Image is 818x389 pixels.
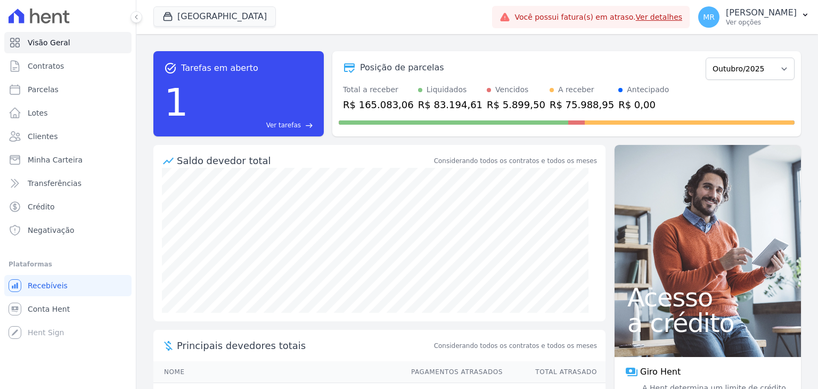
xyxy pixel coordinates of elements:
div: R$ 75.988,95 [550,98,614,112]
a: Ver tarefas east [193,120,313,130]
a: Transferências [4,173,132,194]
a: Conta Hent [4,298,132,320]
span: Contratos [28,61,64,71]
p: Ver opções [726,18,797,27]
th: Pagamentos Atrasados [401,361,503,383]
span: Clientes [28,131,58,142]
div: Antecipado [627,84,669,95]
span: Você possui fatura(s) em atraso. [514,12,682,23]
span: Principais devedores totais [177,338,432,353]
span: Acesso [627,285,788,310]
div: R$ 83.194,61 [418,98,482,112]
a: Clientes [4,126,132,147]
span: Giro Hent [640,366,681,378]
span: Negativação [28,225,75,236]
a: Parcelas [4,79,132,100]
span: Lotes [28,108,48,118]
div: Posição de parcelas [360,61,444,74]
div: R$ 5.899,50 [487,98,545,112]
span: Conta Hent [28,304,70,314]
a: Minha Carteira [4,149,132,171]
span: Parcelas [28,84,59,95]
a: Visão Geral [4,32,132,53]
th: Nome [153,361,401,383]
button: MR [PERSON_NAME] Ver opções [690,2,818,32]
p: [PERSON_NAME] [726,7,797,18]
div: A receber [558,84,594,95]
div: R$ 0,00 [618,98,669,112]
span: Considerando todos os contratos e todos os meses [434,341,597,351]
button: [GEOGRAPHIC_DATA] [153,6,276,27]
span: task_alt [164,62,177,75]
a: Negativação [4,220,132,241]
div: Plataformas [9,258,127,271]
a: Contratos [4,55,132,77]
span: Tarefas em aberto [181,62,258,75]
span: MR [703,13,715,21]
span: Recebíveis [28,280,68,291]
span: Crédito [28,201,55,212]
a: Ver detalhes [636,13,683,21]
span: Ver tarefas [266,120,301,130]
span: a crédito [627,310,788,336]
div: Saldo devedor total [177,153,432,168]
span: east [305,121,313,129]
span: Transferências [28,178,81,189]
div: Vencidos [495,84,528,95]
div: Considerando todos os contratos e todos os meses [434,156,597,166]
a: Crédito [4,196,132,217]
div: R$ 165.083,06 [343,98,414,112]
span: Visão Geral [28,37,70,48]
div: 1 [164,75,189,130]
span: Minha Carteira [28,155,83,165]
a: Lotes [4,102,132,124]
a: Recebíveis [4,275,132,296]
th: Total Atrasado [503,361,606,383]
div: Total a receber [343,84,414,95]
div: Liquidados [427,84,467,95]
